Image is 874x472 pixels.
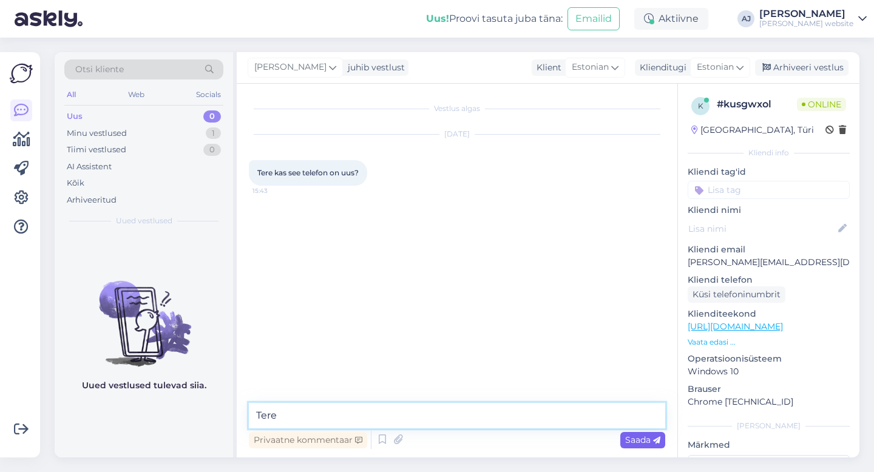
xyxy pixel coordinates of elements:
div: Arhiveeritud [67,194,117,206]
p: Klienditeekond [688,308,850,320]
div: Tiimi vestlused [67,144,126,156]
textarea: Tere [249,403,665,428]
p: Märkmed [688,439,850,451]
div: Uus [67,110,83,123]
span: Otsi kliente [75,63,124,76]
div: Privaatne kommentaar [249,432,367,448]
p: Chrome [TECHNICAL_ID] [688,396,850,408]
p: Vaata edasi ... [688,337,850,348]
div: # kusgwxol [717,97,797,112]
div: Klienditugi [635,61,686,74]
p: Kliendi telefon [688,274,850,286]
input: Lisa tag [688,181,850,199]
div: Küsi telefoninumbrit [688,286,785,303]
div: 0 [203,110,221,123]
span: Saada [625,434,660,445]
p: Uued vestlused tulevad siia. [82,379,206,392]
p: Kliendi tag'id [688,166,850,178]
span: [PERSON_NAME] [254,61,327,74]
button: Emailid [567,7,620,30]
div: 0 [203,144,221,156]
p: Kliendi email [688,243,850,256]
span: Online [797,98,846,111]
div: [PERSON_NAME] [759,9,853,19]
div: juhib vestlust [343,61,405,74]
input: Lisa nimi [688,222,836,235]
div: [PERSON_NAME] website [759,19,853,29]
b: Uus! [426,13,449,24]
span: Estonian [572,61,609,74]
div: Proovi tasuta juba täna: [426,12,563,26]
div: Kõik [67,177,84,189]
span: k [698,101,703,110]
p: Kliendi nimi [688,204,850,217]
span: Estonian [697,61,734,74]
div: Klient [532,61,561,74]
span: 15:43 [252,186,298,195]
div: Arhiveeri vestlus [755,59,849,76]
a: [PERSON_NAME][PERSON_NAME] website [759,9,867,29]
div: [DATE] [249,129,665,140]
div: Minu vestlused [67,127,127,140]
div: All [64,87,78,103]
div: Kliendi info [688,147,850,158]
div: AJ [737,10,754,27]
img: Askly Logo [10,62,33,85]
div: Socials [194,87,223,103]
div: 1 [206,127,221,140]
p: Windows 10 [688,365,850,378]
span: Uued vestlused [116,215,172,226]
div: Web [126,87,147,103]
div: Vestlus algas [249,103,665,114]
a: [URL][DOMAIN_NAME] [688,321,783,332]
div: [GEOGRAPHIC_DATA], Türi [691,124,814,137]
p: [PERSON_NAME][EMAIL_ADDRESS][DOMAIN_NAME] [688,256,850,269]
div: Aktiivne [634,8,708,30]
img: No chats [55,259,233,368]
p: Operatsioonisüsteem [688,352,850,365]
span: Tere kas see telefon on uus? [257,168,359,177]
div: [PERSON_NAME] [688,420,850,431]
p: Brauser [688,383,850,396]
div: AI Assistent [67,161,112,173]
